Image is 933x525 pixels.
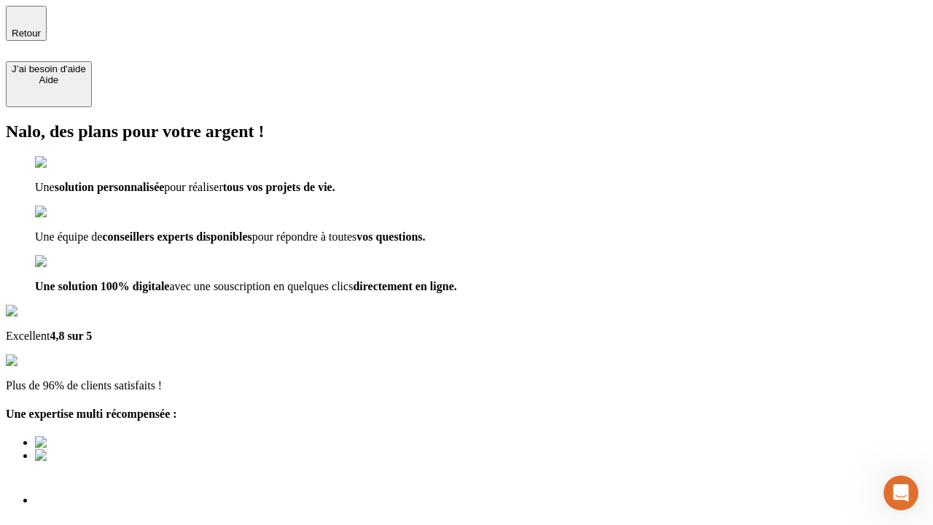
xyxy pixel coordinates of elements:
[12,63,86,74] div: J’ai besoin d'aide
[35,462,170,475] img: Best savings advice award
[883,475,918,510] iframe: Intercom live chat
[102,230,251,243] span: conseillers experts disponibles
[35,255,98,268] img: checkmark
[169,280,353,292] span: avec une souscription en quelques clics
[12,74,86,85] div: Aide
[6,330,50,342] span: Excellent
[35,436,170,449] img: Best savings advice award
[6,305,90,318] img: Google Review
[223,181,335,193] span: tous vos projets de vie.
[6,491,927,518] h1: Votre résultat de simulation est prêt !
[12,28,41,39] span: Retour
[252,230,357,243] span: pour répondre à toutes
[35,449,170,462] img: Best savings advice award
[35,181,55,193] span: Une
[6,6,47,41] button: Retour
[35,230,102,243] span: Une équipe de
[353,280,456,292] span: directement en ligne.
[35,280,169,292] span: Une solution 100% digitale
[6,408,927,421] h4: Une expertise multi récompensée :
[35,206,98,219] img: checkmark
[6,379,927,392] p: Plus de 96% de clients satisfaits !
[55,181,165,193] span: solution personnalisée
[50,330,92,342] span: 4,8 sur 5
[35,156,98,169] img: checkmark
[164,181,222,193] span: pour réaliser
[6,122,927,141] h2: Nalo, des plans pour votre argent !
[6,354,78,367] img: reviews stars
[356,230,425,243] span: vos questions.
[6,61,92,107] button: J’ai besoin d'aideAide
